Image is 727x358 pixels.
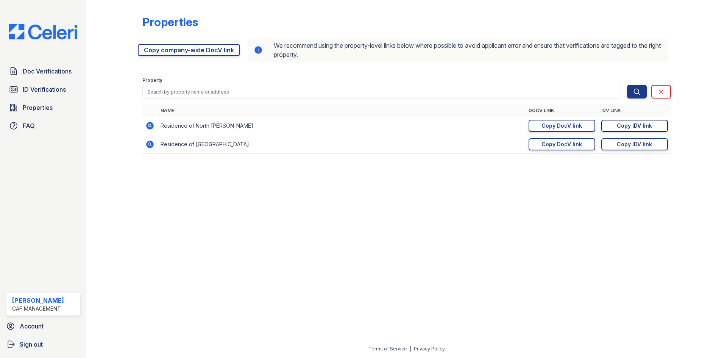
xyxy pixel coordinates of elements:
div: Copy DocV link [541,141,582,148]
th: Name [158,105,526,117]
a: Copy IDV link [601,138,668,150]
a: Sign out [3,337,83,352]
a: Copy company-wide DocV link [138,44,240,56]
span: Properties [23,103,53,112]
a: Copy IDV link [601,120,668,132]
img: CE_Logo_Blue-a8612792a0a2168367f1c8372b55b34899dd931a85d93a1a3d3e32e68fde9ad4.png [3,24,83,39]
div: Copy IDV link [617,141,652,148]
div: Properties [142,15,198,29]
div: | [410,346,411,352]
td: Residence of North [PERSON_NAME] [158,117,526,135]
span: Sign out [20,340,43,349]
div: Copy DocV link [541,122,582,130]
div: Copy IDV link [617,122,652,130]
a: Privacy Policy [414,346,445,352]
a: FAQ [6,118,80,133]
a: ID Verifications [6,82,80,97]
a: Copy DocV link [529,120,595,132]
div: [PERSON_NAME] [12,296,64,305]
a: Doc Verifications [6,64,80,79]
a: Terms of Service [368,346,407,352]
th: IDV Link [598,105,671,117]
div: We recommend using the property-level links below where possible to avoid applicant error and ens... [248,38,668,62]
a: Copy DocV link [529,138,595,150]
a: Account [3,319,83,334]
span: Doc Verifications [23,67,72,76]
label: Property [142,77,162,83]
a: Properties [6,100,80,115]
input: Search by property name or address [142,85,621,98]
span: FAQ [23,121,35,130]
div: CAF Management [12,305,64,313]
td: Residence of [GEOGRAPHIC_DATA] [158,135,526,154]
span: Account [20,322,44,331]
span: ID Verifications [23,85,66,94]
th: DocV Link [526,105,598,117]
